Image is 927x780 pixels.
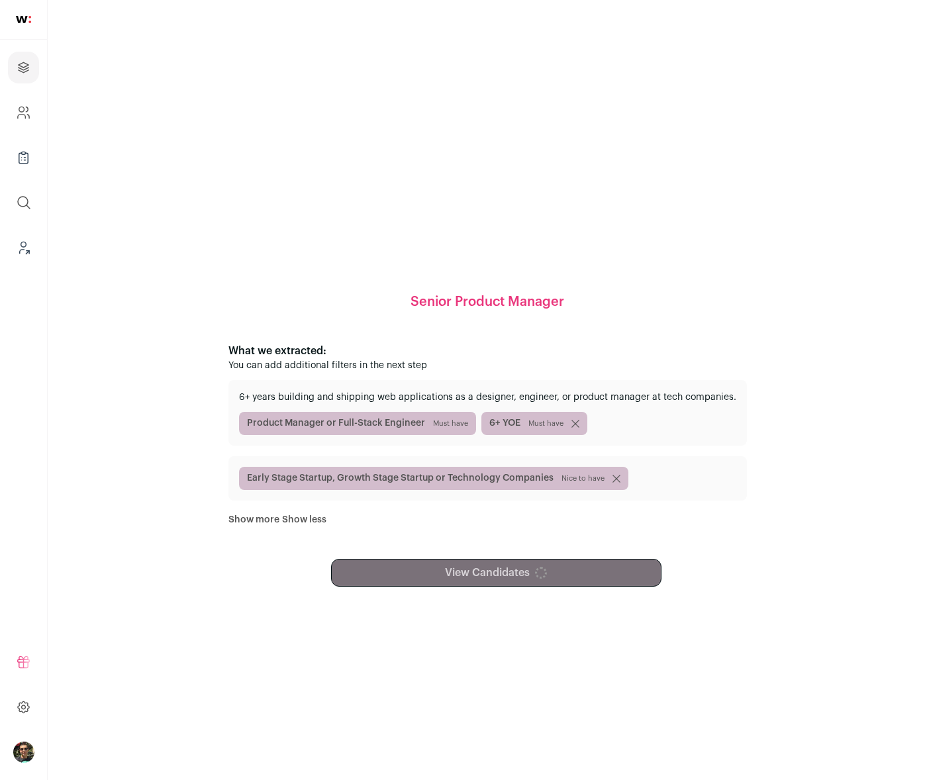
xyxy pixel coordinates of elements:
[239,391,736,404] p: 6+ years building and shipping web applications as a designer, engineer, or product manager at te...
[433,418,468,429] span: Must have
[411,293,564,311] h1: Senior Product Manager
[282,513,326,526] button: Show less
[8,142,39,173] a: Company Lists
[16,16,31,23] img: wellfound-shorthand-0d5821cbd27db2630d0214b213865d53afaa358527fdda9d0ea32b1df1b89c2c.svg
[239,412,476,435] span: Product Manager or Full-Stack Engineer
[228,359,747,372] p: You can add additional filters in the next step
[228,343,747,359] p: What we extracted:
[8,232,39,264] a: Leads (Backoffice)
[239,467,628,490] span: Early Stage Startup, Growth Stage Startup or Technology Companies
[8,52,39,83] a: Projects
[8,97,39,128] a: Company and ATS Settings
[13,742,34,763] img: 8429747-medium_jpg
[13,742,34,763] button: Open dropdown
[228,513,279,526] button: Show more
[561,473,605,484] span: Nice to have
[481,412,587,435] span: 6+ YOE
[528,418,563,429] span: Must have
